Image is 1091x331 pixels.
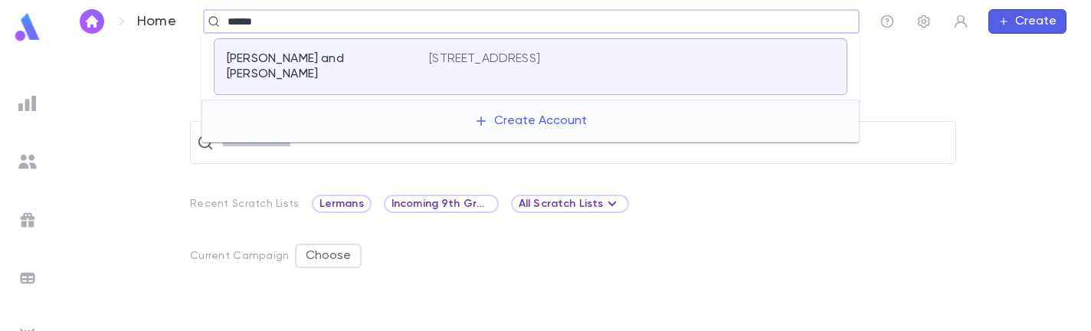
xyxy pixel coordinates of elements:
[12,12,43,42] img: logo
[313,198,370,210] span: Lermans
[137,13,176,30] p: Home
[295,244,362,268] button: Choose
[18,152,37,171] img: students_grey.60c7aba0da46da39d6d829b817ac14fc.svg
[190,250,289,262] p: Current Campaign
[18,211,37,229] img: campaigns_grey.99e729a5f7ee94e3726e6486bddda8f1.svg
[988,9,1066,34] button: Create
[83,15,101,28] img: home_white.a664292cf8c1dea59945f0da9f25487c.svg
[385,198,497,210] span: Incoming 9th Grade
[312,195,372,213] div: Lermans
[462,107,599,136] button: Create Account
[384,195,499,213] div: Incoming 9th Grade
[429,51,540,67] p: [STREET_ADDRESS]
[190,198,300,210] p: Recent Scratch Lists
[227,51,411,82] p: [PERSON_NAME] and [PERSON_NAME]
[18,269,37,287] img: batches_grey.339ca447c9d9533ef1741baa751efc33.svg
[519,195,622,213] div: All Scratch Lists
[511,195,630,213] div: All Scratch Lists
[18,94,37,113] img: reports_grey.c525e4749d1bce6a11f5fe2a8de1b229.svg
